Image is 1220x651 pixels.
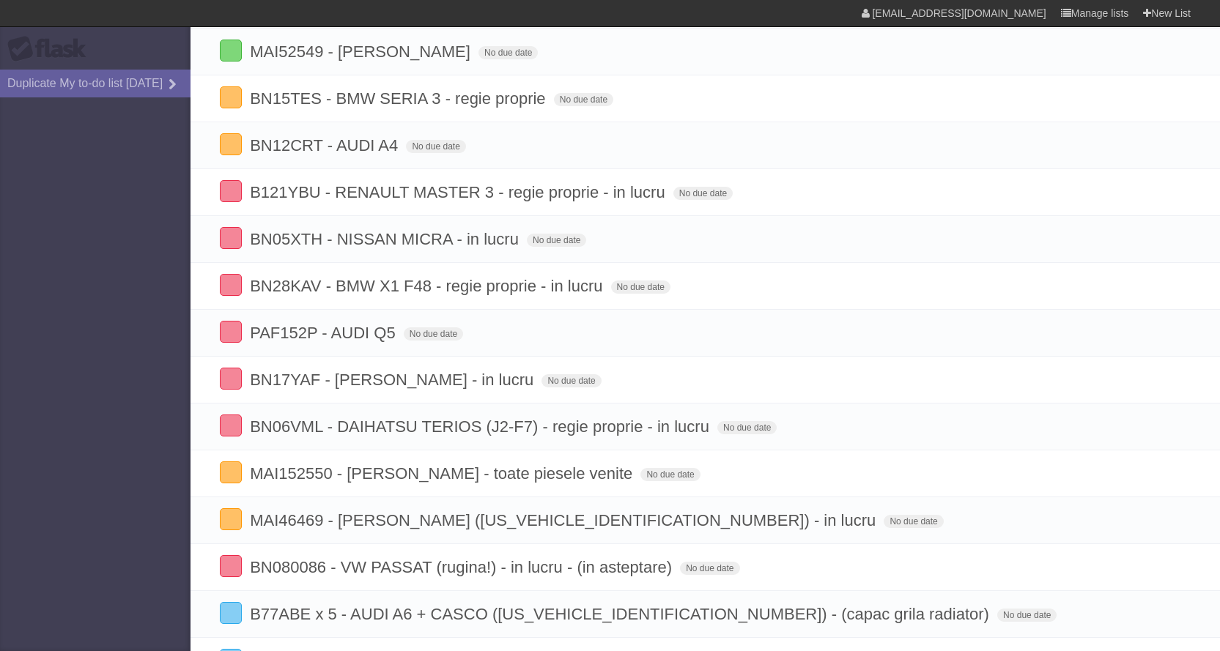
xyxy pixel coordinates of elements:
span: No due date [611,280,670,294]
span: MAI46469 - [PERSON_NAME] ([US_VEHICLE_IDENTIFICATION_NUMBER]) - in lucru [250,511,879,529]
div: Flask [7,36,95,62]
span: PAF152P - AUDI Q5 [250,324,399,342]
span: BN28KAV - BMW X1 F48 - regie proprie - in lucru [250,277,606,295]
span: No due date [717,421,777,434]
label: Done [220,368,242,390]
label: Done [220,508,242,530]
span: No due date [478,46,538,59]
label: Done [220,86,242,108]
span: MAI52549 - [PERSON_NAME] [250,42,474,61]
label: Done [220,321,242,343]
span: B77ABE x 5 - AUDI A6 + CASCO ([US_VEHICLE_IDENTIFICATION_NUMBER]) - (capac grila radiator) [250,605,993,623]
label: Done [220,180,242,202]
span: No due date [884,515,943,528]
span: No due date [541,374,601,387]
span: No due date [527,234,586,247]
span: BN06VML - DAIHATSU TERIOS (J2-F7) - regie proprie - in lucru [250,417,713,436]
span: No due date [680,562,739,575]
span: BN12CRT - AUDI A4 [250,136,402,155]
span: BN05XTH - NISSAN MICRA - in lucru [250,230,522,248]
span: No due date [673,187,733,200]
span: No due date [406,140,465,153]
label: Done [220,133,242,155]
span: BN080086 - VW PASSAT (rugina!) - in lucru - (in asteptare) [250,558,676,576]
label: Done [220,227,242,249]
span: MAI152550 - [PERSON_NAME] - toate piesele venite [250,464,636,483]
span: BN17YAF - [PERSON_NAME] - in lucru [250,371,537,389]
span: No due date [640,468,700,481]
label: Done [220,274,242,296]
span: No due date [404,327,463,341]
label: Done [220,461,242,483]
span: B121YBU - RENAULT MASTER 3 - regie proprie - in lucru [250,183,669,201]
span: No due date [554,93,613,106]
label: Done [220,414,242,436]
span: No due date [997,609,1057,622]
label: Done [220,555,242,577]
label: Done [220,602,242,624]
span: BN15TES - BMW SERIA 3 - regie proprie [250,89,549,108]
label: Done [220,40,242,62]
